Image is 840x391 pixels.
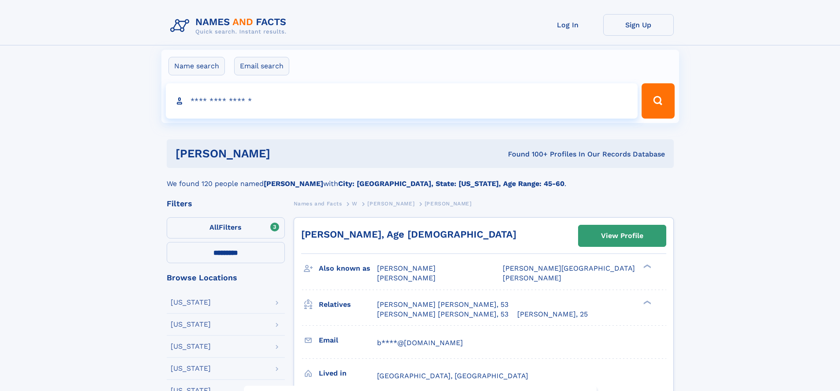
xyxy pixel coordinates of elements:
[389,149,665,159] div: Found 100+ Profiles In Our Records Database
[352,201,358,207] span: W
[367,198,414,209] a: [PERSON_NAME]
[642,83,674,119] button: Search Button
[641,264,652,269] div: ❯
[294,198,342,209] a: Names and Facts
[167,14,294,38] img: Logo Names and Facts
[352,198,358,209] a: W
[167,217,285,238] label: Filters
[533,14,603,36] a: Log In
[603,14,674,36] a: Sign Up
[171,321,211,328] div: [US_STATE]
[264,179,323,188] b: [PERSON_NAME]
[167,200,285,208] div: Filters
[171,299,211,306] div: [US_STATE]
[503,264,635,272] span: [PERSON_NAME][GEOGRAPHIC_DATA]
[166,83,638,119] input: search input
[377,372,528,380] span: [GEOGRAPHIC_DATA], [GEOGRAPHIC_DATA]
[319,333,377,348] h3: Email
[171,343,211,350] div: [US_STATE]
[367,201,414,207] span: [PERSON_NAME]
[319,297,377,312] h3: Relatives
[301,229,516,240] a: [PERSON_NAME], Age [DEMOGRAPHIC_DATA]
[338,179,564,188] b: City: [GEOGRAPHIC_DATA], State: [US_STATE], Age Range: 45-60
[579,225,666,246] a: View Profile
[503,274,561,282] span: [PERSON_NAME]
[517,309,588,319] a: [PERSON_NAME], 25
[171,365,211,372] div: [US_STATE]
[425,201,472,207] span: [PERSON_NAME]
[377,274,436,282] span: [PERSON_NAME]
[209,223,219,231] span: All
[175,148,389,159] h1: [PERSON_NAME]
[641,299,652,305] div: ❯
[377,309,508,319] a: [PERSON_NAME] [PERSON_NAME], 53
[377,300,508,309] a: [PERSON_NAME] [PERSON_NAME], 53
[167,274,285,282] div: Browse Locations
[601,226,643,246] div: View Profile
[319,261,377,276] h3: Also known as
[234,57,289,75] label: Email search
[168,57,225,75] label: Name search
[377,264,436,272] span: [PERSON_NAME]
[319,366,377,381] h3: Lived in
[167,168,674,189] div: We found 120 people named with .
